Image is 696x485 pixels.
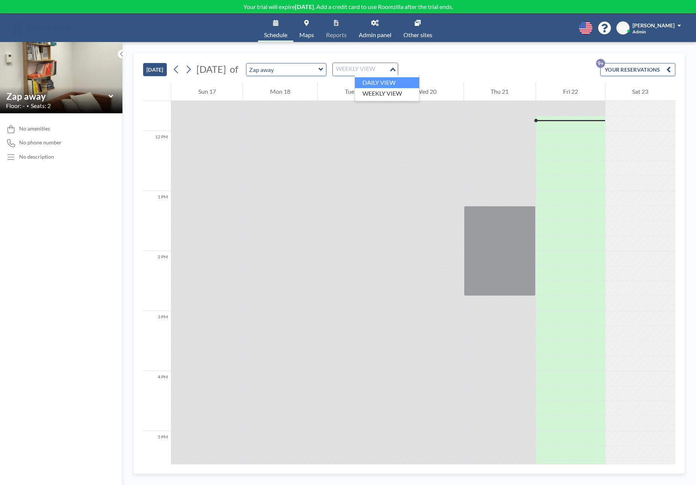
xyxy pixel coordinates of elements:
div: 2 PM [143,251,171,311]
input: Zap away [6,91,109,102]
div: Fri 22 [536,82,605,101]
div: Thu 21 [464,82,536,101]
button: YOUR RESERVATIONS9+ [600,63,675,76]
div: Sun 17 [171,82,243,101]
input: Search for option [334,65,388,74]
span: Maps [299,32,314,38]
p: 9+ [596,59,605,68]
div: Search for option [333,63,398,76]
div: 4 PM [143,371,171,431]
a: Schedule [258,14,293,42]
li: DAILY VIEW [355,77,419,88]
a: Maps [293,14,320,42]
span: Seats: 2 [31,102,51,110]
span: Admin panel [359,32,391,38]
span: of [230,63,238,75]
div: Tue 19 [318,82,389,101]
a: Admin panel [353,14,397,42]
div: 11 AM [143,71,171,131]
a: Reports [320,14,353,42]
span: No amenities [19,125,50,132]
span: • [27,104,29,108]
span: Other sites [403,32,432,38]
div: No description [19,153,54,160]
span: NB [619,25,627,32]
img: organization-logo [12,21,71,36]
span: Schedule [264,32,287,38]
input: Zap away [246,63,319,76]
span: Floor: - [6,102,25,110]
div: 12 PM [143,131,171,191]
span: [DATE] [196,63,226,75]
b: [DATE] [295,3,314,10]
a: Other sites [397,14,438,42]
span: Reports [326,32,347,38]
li: WEEKLY VIEW [355,88,419,99]
button: [DATE] [143,63,167,76]
div: Mon 18 [243,82,317,101]
div: Wed 20 [389,82,463,101]
span: [PERSON_NAME] [633,22,675,29]
div: 1 PM [143,191,171,251]
div: 3 PM [143,311,171,371]
div: Sat 23 [605,82,675,101]
span: No phone number [19,139,62,146]
span: Admin [633,29,646,35]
